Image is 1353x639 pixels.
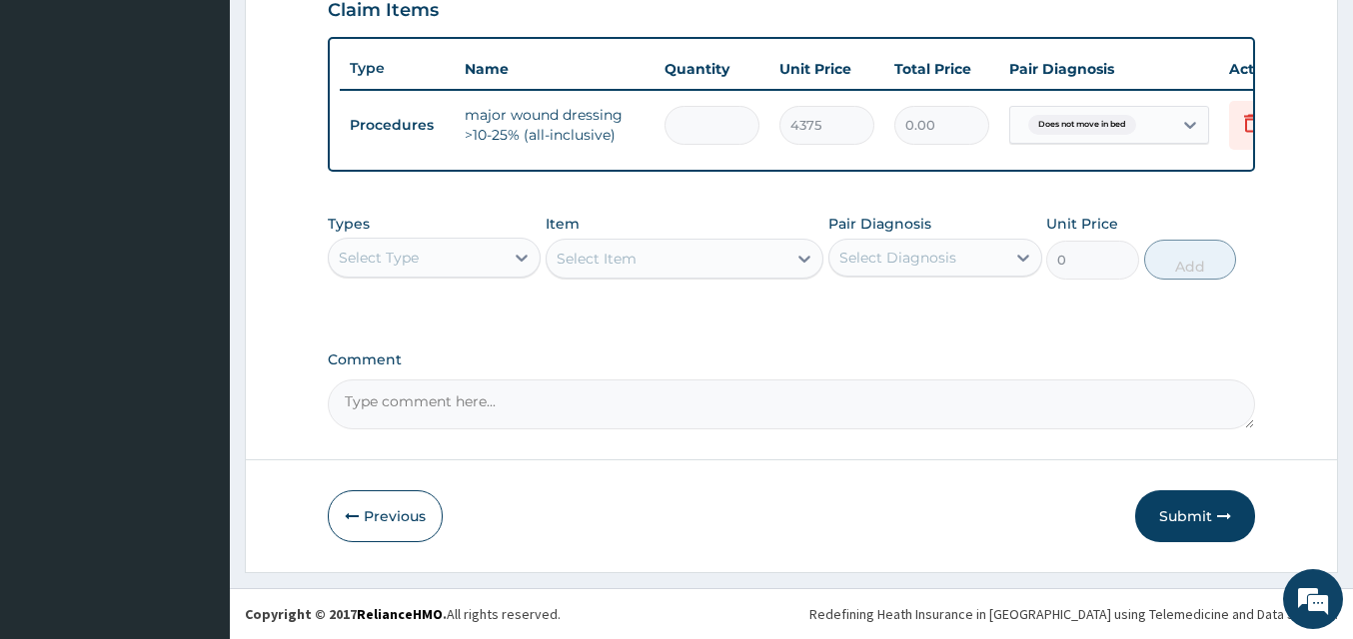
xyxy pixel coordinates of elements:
[37,100,81,150] img: d_794563401_company_1708531726252_794563401
[655,49,769,89] th: Quantity
[340,107,455,144] td: Procedures
[1046,214,1118,234] label: Unit Price
[104,112,336,138] div: Chat with us now
[839,248,956,268] div: Select Diagnosis
[546,214,580,234] label: Item
[769,49,884,89] th: Unit Price
[828,214,931,234] label: Pair Diagnosis
[1144,240,1237,280] button: Add
[230,588,1353,639] footer: All rights reserved.
[245,605,447,623] strong: Copyright © 2017 .
[328,216,370,233] label: Types
[999,49,1219,89] th: Pair Diagnosis
[809,604,1338,624] div: Redefining Heath Insurance in [GEOGRAPHIC_DATA] using Telemedicine and Data Science!
[10,426,381,496] textarea: Type your message and hit 'Enter'
[455,49,655,89] th: Name
[340,50,455,87] th: Type
[328,490,443,542] button: Previous
[328,10,376,58] div: Minimize live chat window
[328,351,1255,368] label: Comment
[1135,490,1255,542] button: Submit
[339,248,419,268] div: Select Type
[884,49,999,89] th: Total Price
[116,192,276,393] span: We're online!
[357,605,443,623] a: RelianceHMO
[1028,115,1136,135] span: Does not move in bed
[455,95,655,155] td: major wound dressing >10-25% (all-inclusive)
[1219,49,1319,89] th: Actions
